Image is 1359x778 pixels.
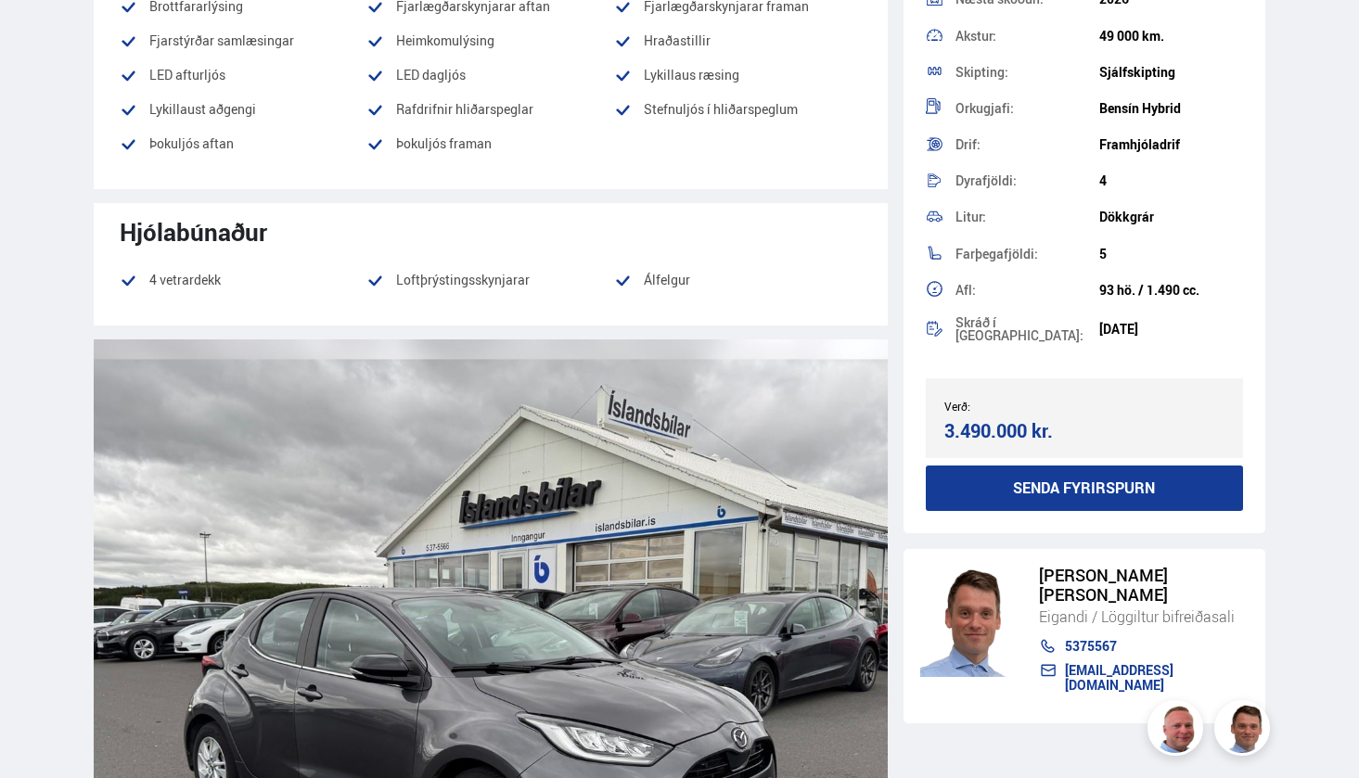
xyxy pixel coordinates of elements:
[120,64,367,86] li: LED afturljós
[120,269,367,291] li: 4 vetrardekk
[614,269,862,303] li: Álfelgur
[366,30,614,52] li: Heimkomulýsing
[955,138,1099,151] div: Drif:
[1217,703,1273,759] img: FbJEzSuNWCJXmdc-.webp
[955,210,1099,223] div: Litur:
[1099,173,1243,188] div: 4
[920,566,1020,677] img: FbJEzSuNWCJXmdc-.webp
[1099,29,1243,44] div: 49 000 km.
[926,466,1243,511] button: Senda fyrirspurn
[15,7,71,63] button: Opna LiveChat spjallviðmót
[1099,65,1243,80] div: Sjálfskipting
[614,98,862,121] li: Stefnuljós í hliðarspeglum
[1099,101,1243,116] div: Bensín Hybrid
[120,98,367,121] li: Lykillaust aðgengi
[614,30,862,52] li: Hraðastillir
[955,284,1099,297] div: Afl:
[366,269,614,291] li: Loftþrýstingsskynjarar
[1039,639,1249,654] a: 5375567
[955,102,1099,115] div: Orkugjafi:
[944,418,1079,443] div: 3.490.000 kr.
[955,316,1099,342] div: Skráð í [GEOGRAPHIC_DATA]:
[1039,566,1249,605] div: [PERSON_NAME] [PERSON_NAME]
[1099,137,1243,152] div: Framhjóladrif
[1039,663,1249,693] a: [EMAIL_ADDRESS][DOMAIN_NAME]
[955,66,1099,79] div: Skipting:
[120,133,367,155] li: Þokuljós aftan
[955,174,1099,187] div: Dyrafjöldi:
[1099,283,1243,298] div: 93 hö. / 1.490 cc.
[1150,703,1206,759] img: siFngHWaQ9KaOqBr.png
[955,30,1099,43] div: Akstur:
[955,248,1099,261] div: Farþegafjöldi:
[614,64,862,86] li: Lykillaus ræsing
[120,30,367,52] li: Fjarstýrðar samlæsingar
[120,218,863,246] div: Hjólabúnaður
[366,64,614,86] li: LED dagljós
[366,98,614,121] li: Rafdrifnir hliðarspeglar
[1039,605,1249,629] div: Eigandi / Löggiltur bifreiðasali
[1099,210,1243,224] div: Dökkgrár
[1099,322,1243,337] div: [DATE]
[944,400,1084,413] div: Verð:
[366,133,614,167] li: Þokuljós framan
[1099,247,1243,261] div: 5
